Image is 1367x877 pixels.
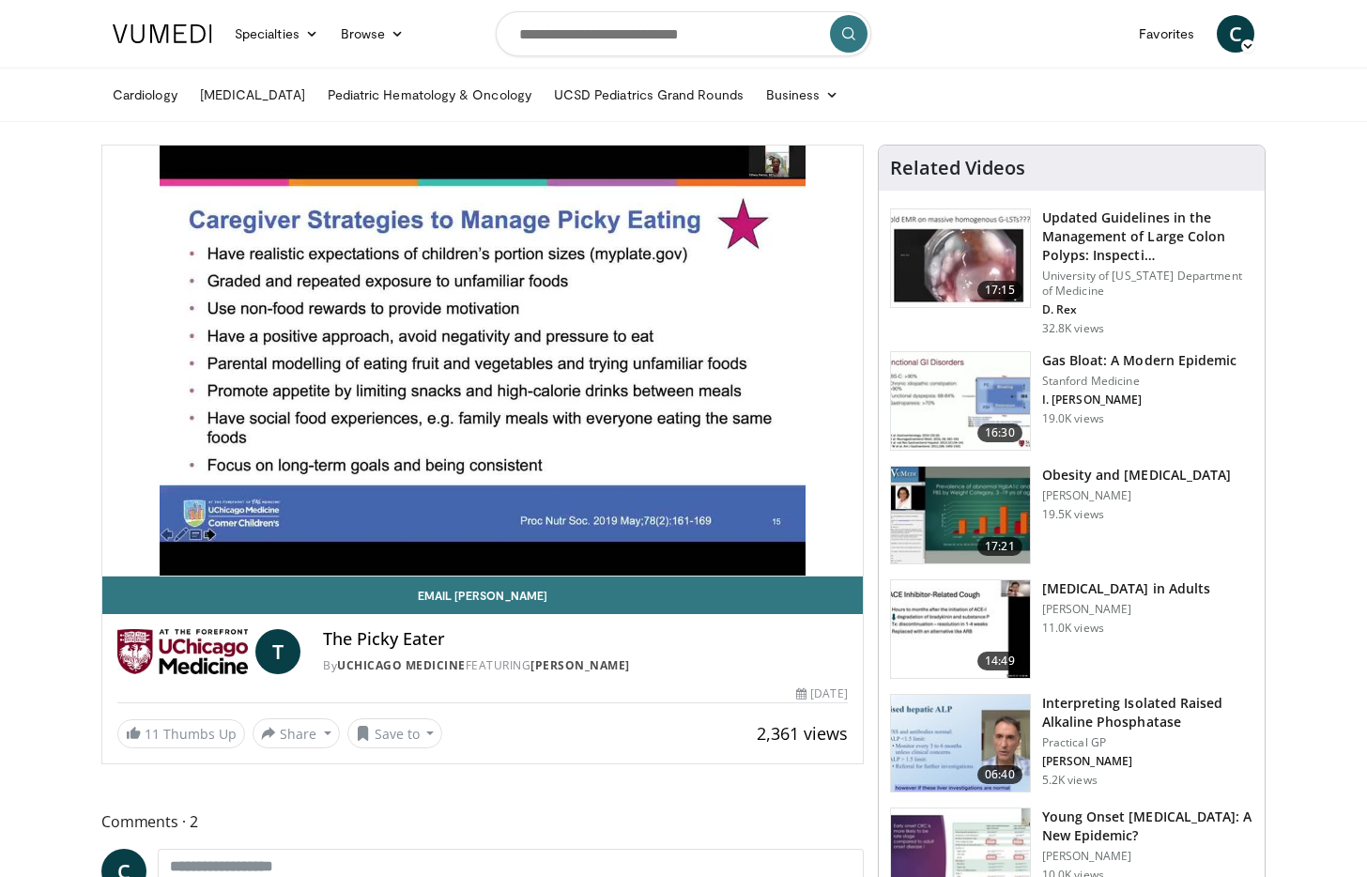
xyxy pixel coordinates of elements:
p: [PERSON_NAME] [1042,488,1232,503]
button: Share [253,718,340,748]
a: Favorites [1128,15,1206,53]
a: Pediatric Hematology & Oncology [316,76,543,114]
p: Practical GP [1042,735,1253,750]
span: 17:15 [977,281,1022,300]
a: [MEDICAL_DATA] [189,76,316,114]
p: [PERSON_NAME] [1042,602,1210,617]
p: Stanford Medicine [1042,374,1237,389]
p: [PERSON_NAME] [1042,849,1253,864]
span: 14:49 [977,652,1022,670]
h4: The Picky Eater [323,629,848,650]
div: By FEATURING [323,657,848,674]
p: 32.8K views [1042,321,1104,336]
img: 11950cd4-d248-4755-8b98-ec337be04c84.150x105_q85_crop-smart_upscale.jpg [891,580,1030,678]
img: 0df8ca06-75ef-4873-806f-abcb553c84b6.150x105_q85_crop-smart_upscale.jpg [891,467,1030,564]
img: 6a4ee52d-0f16-480d-a1b4-8187386ea2ed.150x105_q85_crop-smart_upscale.jpg [891,695,1030,792]
h4: Related Videos [890,157,1025,179]
p: D. Rex [1042,302,1253,317]
input: Search topics, interventions [496,11,871,56]
p: 19.5K views [1042,507,1104,522]
p: I. [PERSON_NAME] [1042,392,1237,408]
p: 19.0K views [1042,411,1104,426]
p: University of [US_STATE] Department of Medicine [1042,269,1253,299]
h3: Gas Bloat: A Modern Epidemic [1042,351,1237,370]
p: [PERSON_NAME] [1042,754,1253,769]
span: 16:30 [977,423,1022,442]
video-js: Video Player [102,146,863,577]
a: Specialties [223,15,330,53]
span: 06:40 [977,765,1022,784]
img: UChicago Medicine [117,629,248,674]
span: 11 [145,725,160,743]
a: [PERSON_NAME] [530,657,630,673]
a: 14:49 [MEDICAL_DATA] in Adults [PERSON_NAME] 11.0K views [890,579,1253,679]
a: T [255,629,300,674]
p: 5.2K views [1042,773,1098,788]
h3: Interpreting Isolated Raised Alkaline Phosphatase [1042,694,1253,731]
a: 11 Thumbs Up [117,719,245,748]
a: 16:30 Gas Bloat: A Modern Epidemic Stanford Medicine I. [PERSON_NAME] 19.0K views [890,351,1253,451]
p: 11.0K views [1042,621,1104,636]
span: 17:21 [977,537,1022,556]
h3: Young Onset [MEDICAL_DATA]: A New Epidemic? [1042,808,1253,845]
a: Business [755,76,851,114]
a: 17:15 Updated Guidelines in the Management of Large Colon Polyps: Inspecti… University of [US_STA... [890,208,1253,336]
button: Save to [347,718,443,748]
a: Browse [330,15,416,53]
h3: Obesity and [MEDICAL_DATA] [1042,466,1232,485]
img: VuMedi Logo [113,24,212,43]
a: UCSD Pediatrics Grand Rounds [543,76,755,114]
div: [DATE] [796,685,847,702]
img: dfcfcb0d-b871-4e1a-9f0c-9f64970f7dd8.150x105_q85_crop-smart_upscale.jpg [891,209,1030,307]
span: Comments 2 [101,809,864,834]
a: Email [PERSON_NAME] [102,577,863,614]
a: C [1217,15,1254,53]
img: 480ec31d-e3c1-475b-8289-0a0659db689a.150x105_q85_crop-smart_upscale.jpg [891,352,1030,450]
h3: Updated Guidelines in the Management of Large Colon Polyps: Inspecti… [1042,208,1253,265]
a: Cardiology [101,76,189,114]
a: 06:40 Interpreting Isolated Raised Alkaline Phosphatase Practical GP [PERSON_NAME] 5.2K views [890,694,1253,793]
a: 17:21 Obesity and [MEDICAL_DATA] [PERSON_NAME] 19.5K views [890,466,1253,565]
h3: [MEDICAL_DATA] in Adults [1042,579,1210,598]
span: 2,361 views [757,722,848,745]
a: UChicago Medicine [337,657,466,673]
